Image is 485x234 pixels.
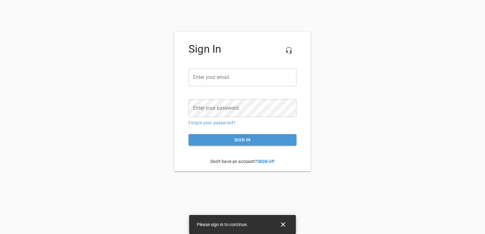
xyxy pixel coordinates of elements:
[194,136,291,144] span: Sign in
[189,43,296,55] h4: Sign In
[197,222,248,227] span: Please sign in to continue.
[189,134,296,146] button: Sign in
[257,159,275,164] a: Sign Up
[189,153,296,170] p: Don't have an account?
[281,43,296,58] button: Live Chat
[276,217,291,232] button: Close
[189,120,236,125] a: Forgot your password?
